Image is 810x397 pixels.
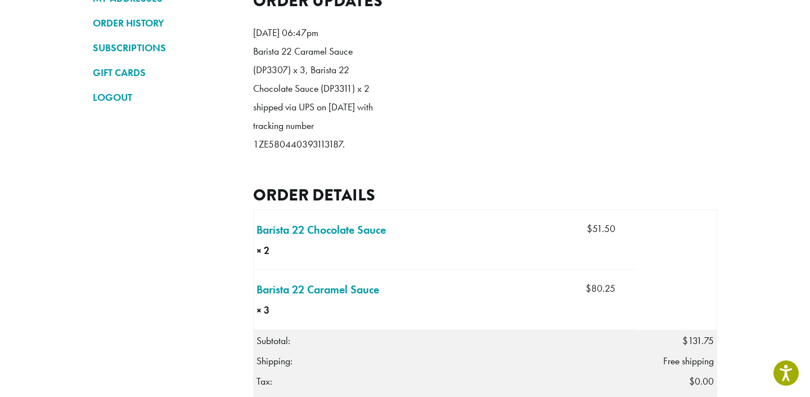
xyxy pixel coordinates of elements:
p: Barista 22 Caramel Sauce (DP3307) x 3, Barista 22 Chocolate Sauce (DP3311) x 2 shipped via UPS on... [253,42,382,154]
span: $ [682,334,688,347]
th: Subtotal: [254,330,636,351]
a: LOGOUT [93,88,236,107]
a: Barista 22 Chocolate Sauce [256,221,386,238]
a: Barista 22 Caramel Sauce [256,281,379,298]
bdi: 80.25 [586,282,615,295]
td: Free shipping [635,351,717,371]
p: [DATE] 06:47pm [253,24,382,42]
th: Tax: [254,371,636,391]
bdi: 51.50 [587,222,615,235]
a: ORDER HISTORY [93,14,236,33]
strong: × 3 [256,303,300,318]
span: $ [689,375,695,387]
span: $ [586,282,591,295]
a: SUBSCRIPTIONS [93,38,236,57]
span: 131.75 [682,334,714,347]
span: 0.00 [689,375,714,387]
h2: Order details [253,185,717,205]
th: Shipping: [254,351,636,371]
span: $ [587,222,592,235]
strong: × 2 [256,243,301,258]
a: GIFT CARDS [93,63,236,82]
